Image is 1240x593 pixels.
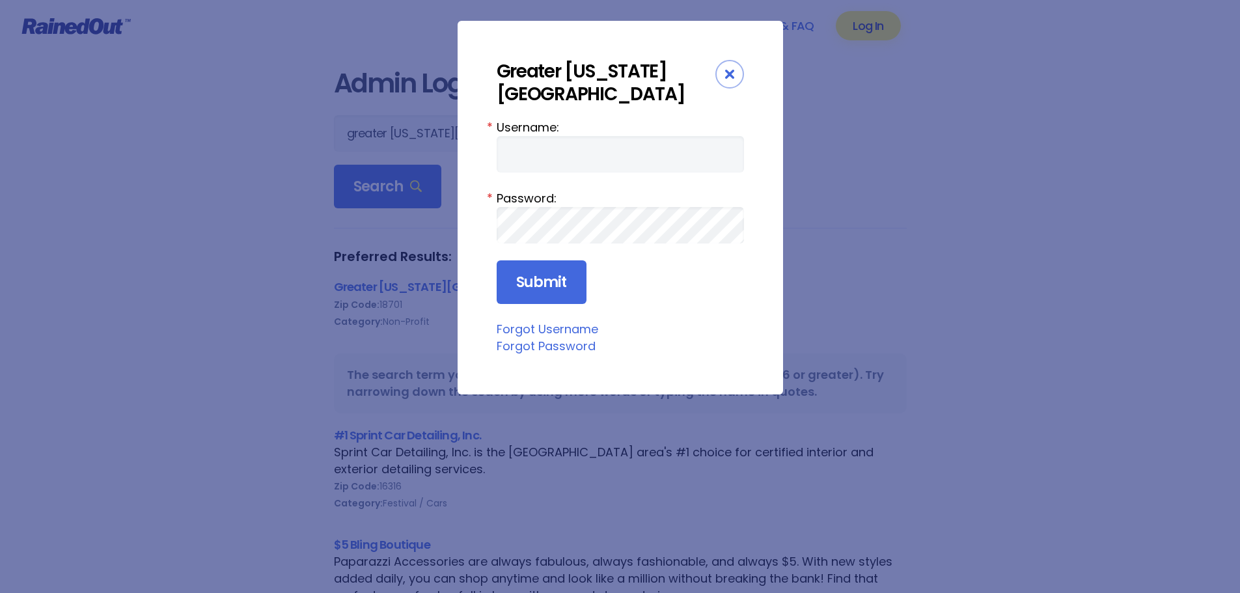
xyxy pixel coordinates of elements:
[497,338,596,354] a: Forgot Password
[497,260,586,305] input: Submit
[497,321,598,337] a: Forgot Username
[497,189,744,207] label: Password:
[497,118,744,136] label: Username:
[497,60,715,105] div: Greater [US_STATE][GEOGRAPHIC_DATA]
[715,60,744,89] div: Close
